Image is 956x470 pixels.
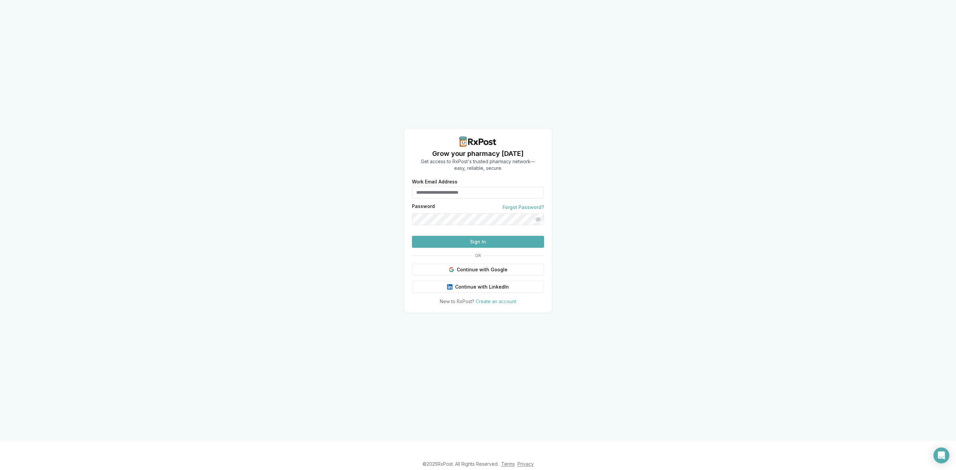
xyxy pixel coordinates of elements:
[421,149,535,158] h1: Grow your pharmacy [DATE]
[457,136,499,147] img: RxPost Logo
[532,213,544,225] button: Show password
[412,236,544,248] button: Sign In
[412,264,544,276] button: Continue with Google
[412,204,435,211] label: Password
[476,299,516,304] a: Create an account
[518,461,534,467] a: Privacy
[501,461,515,467] a: Terms
[933,447,949,463] div: Open Intercom Messenger
[421,158,535,171] p: Get access to RxPost's trusted pharmacy network— easy, reliable, secure.
[440,299,474,304] span: New to RxPost?
[449,267,454,272] img: Google
[412,179,544,184] label: Work Email Address
[447,284,452,290] img: LinkedIn
[503,204,544,211] a: Forgot Password?
[472,253,484,258] span: OR
[412,281,544,293] button: Continue with LinkedIn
